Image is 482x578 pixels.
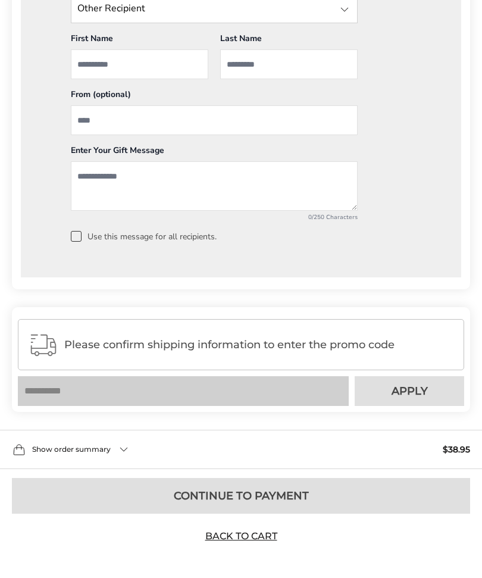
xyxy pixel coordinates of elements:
div: 0/250 Characters [71,214,358,222]
div: Last Name [220,33,358,50]
input: From [71,106,358,136]
button: Continue to Payment [12,479,470,514]
a: Back to Cart [199,530,283,543]
div: Enter Your Gift Message [71,145,358,162]
label: Use this message for all recipients. [71,232,442,242]
span: Please confirm shipping information to enter the promo code [64,339,453,351]
textarea: Add a message [71,162,358,211]
span: Apply [392,386,428,397]
div: From (optional) [71,89,358,106]
span: $38.95 [443,446,470,454]
input: Last Name [220,50,358,80]
div: First Name [71,33,208,50]
button: Apply [355,377,464,407]
input: First Name [71,50,208,80]
span: Show order summary [32,446,111,454]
